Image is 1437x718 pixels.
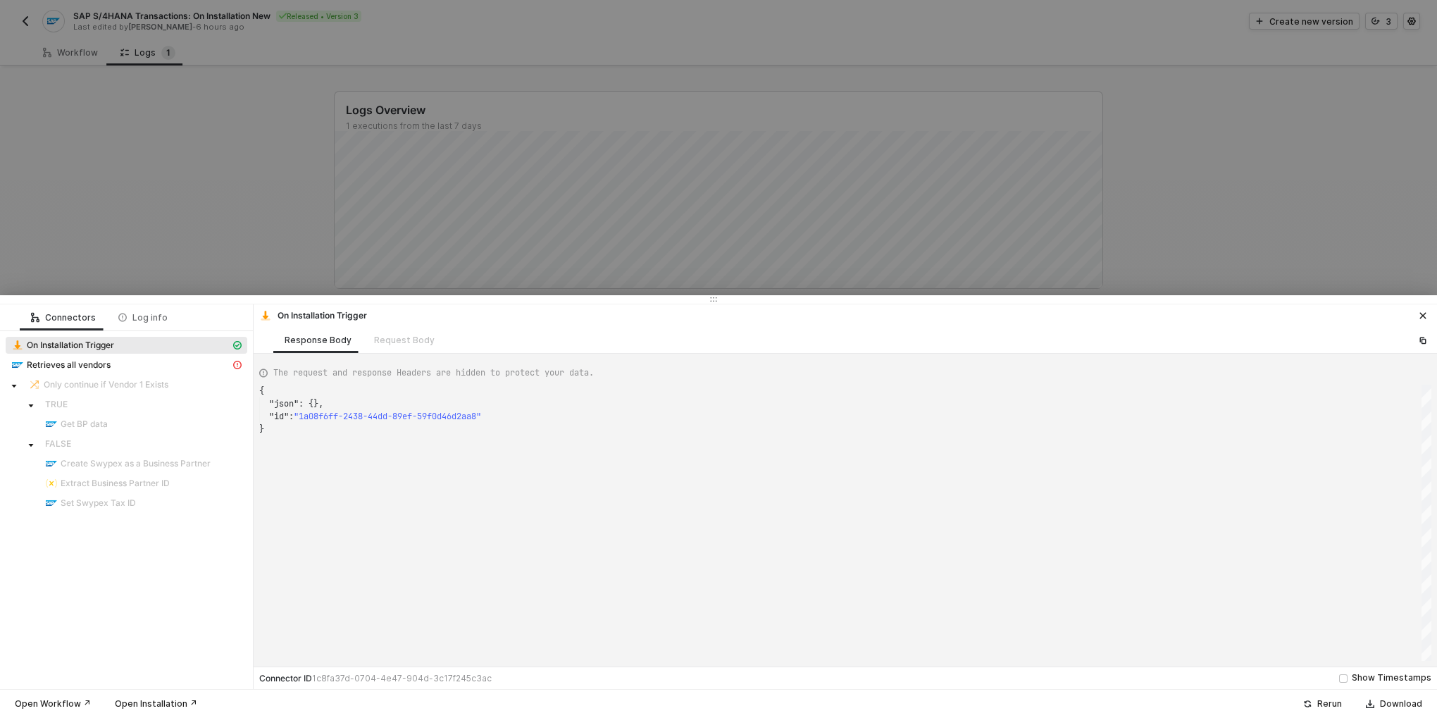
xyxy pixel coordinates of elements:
img: integration-icon [46,497,57,509]
span: } [259,423,264,435]
span: On Installation Trigger [6,337,247,354]
span: Set Swypex Tax ID [39,495,247,512]
span: caret-down [11,383,18,390]
div: Log info [118,312,168,323]
span: Retrieves all vendors [6,357,247,373]
span: icon-exclamation [233,361,242,369]
button: Open Installation ↗ [106,695,206,712]
span: Create Swypex as a Business Partner [39,455,247,472]
span: : [289,411,294,422]
button: Rerun [1294,695,1351,712]
span: icon-success-page [1303,700,1312,708]
div: Open Workflow ↗ [15,698,91,710]
div: Rerun [1317,698,1342,710]
span: The request and response Headers are hidden to protect your data. [273,366,594,379]
img: integration-icon [29,379,40,390]
img: integration-icon [260,310,271,321]
img: integration-icon [12,359,23,371]
img: integration-icon [46,478,57,489]
img: integration-icon [46,458,57,469]
span: Retrieves all vendors [27,359,111,371]
span: TRUE [45,399,68,410]
button: Open Workflow ↗ [6,695,100,712]
span: Extract Business Partner ID [39,475,247,492]
span: Get BP data [39,416,247,433]
span: icon-close [1419,311,1427,320]
span: FALSE [39,435,247,452]
span: { [259,385,264,397]
div: Connectors [31,312,96,323]
span: On Installation Trigger [27,340,114,351]
div: Open Installation ↗ [115,698,197,710]
img: integration-icon [12,340,23,351]
span: icon-download [1366,700,1374,708]
div: On Installation Trigger [259,309,367,322]
span: "json" [269,398,299,409]
span: 1c8fa37d-0704-4e47-904d-3c17f245c3ac [312,673,492,683]
span: icon-cards [233,341,242,349]
img: integration-icon [46,419,57,430]
span: icon-logic [31,314,39,322]
span: Extract Business Partner ID [61,478,170,489]
span: icon-drag-indicator [709,295,718,304]
span: FALSE [45,438,71,450]
div: Download [1380,698,1422,710]
span: "1a08f6ff-2438-44dd-89ef-59f0d46d2aa8" [294,411,481,422]
span: caret-down [27,402,35,409]
span: Get BP data [61,419,108,430]
textarea: Editor content;Press Alt+F1 for Accessibility Options. [259,385,260,397]
span: Create Swypex as a Business Partner [61,458,211,469]
span: Only continue if Vendor 1 Exists [44,379,168,390]
button: Download [1357,695,1431,712]
div: Show Timestamps [1352,671,1431,685]
span: TRUE [39,396,247,413]
span: "id" [269,411,289,422]
span: caret-down [27,442,35,449]
span: Set Swypex Tax ID [61,497,136,509]
div: Connector ID [259,673,492,684]
div: Response Body [285,335,352,346]
span: Only continue if Vendor 1 Exists [23,376,247,393]
span: : {}, [299,398,323,409]
span: icon-copy-paste [1419,336,1427,345]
